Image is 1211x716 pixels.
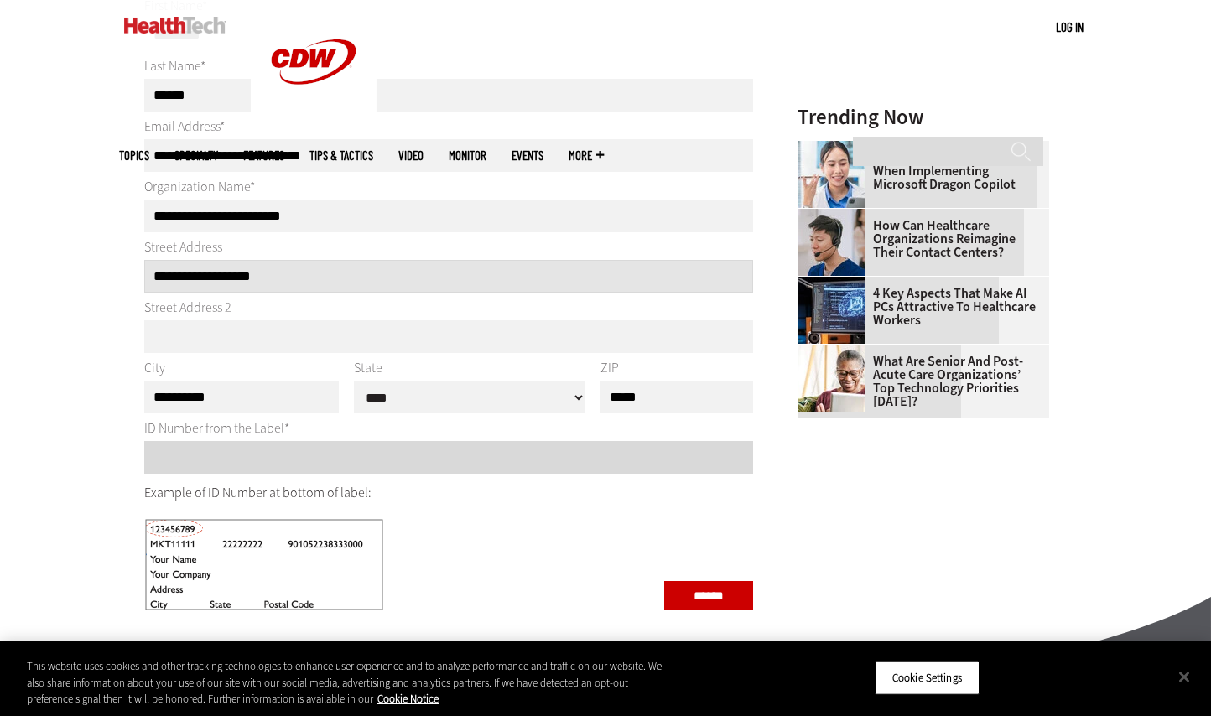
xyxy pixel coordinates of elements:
[798,141,865,208] img: Doctor using phone to dictate to tablet
[309,149,373,162] a: Tips & Tactics
[600,361,752,375] label: ZIP
[798,345,873,358] a: Older person using tablet
[798,277,873,290] a: Desktop monitor with brain AI concept
[798,219,1039,259] a: How Can Healthcare Organizations Reimagine Their Contact Centers?
[144,298,231,316] label: Street Address 2
[144,419,289,437] label: ID Number from the Label
[1056,19,1084,34] a: Log in
[512,149,543,162] a: Events
[569,149,604,162] span: More
[798,141,873,154] a: Doctor using phone to dictate to tablet
[119,149,149,162] span: Topics
[1056,18,1084,36] div: User menu
[144,482,753,504] p: Example of ID Number at bottom of label:
[798,209,873,222] a: Healthcare contact center
[875,660,980,695] button: Cookie Settings
[144,238,222,256] label: Street Address
[174,149,218,162] span: Specialty
[377,692,439,706] a: More information about your privacy
[243,149,284,162] a: Features
[798,287,1039,327] a: 4 Key Aspects That Make AI PCs Attractive to Healthcare Workers
[144,361,339,375] label: City
[398,149,424,162] a: Video
[798,151,1039,191] a: Helpful Tips for Hospitals When Implementing Microsoft Dragon Copilot
[798,277,865,344] img: Desktop monitor with brain AI concept
[1166,658,1203,695] button: Close
[798,209,865,276] img: Healthcare contact center
[798,355,1039,408] a: What Are Senior and Post-Acute Care Organizations’ Top Technology Priorities [DATE]?
[449,149,486,162] a: MonITor
[251,111,377,128] a: CDW
[798,345,865,412] img: Older person using tablet
[27,658,666,708] div: This website uses cookies and other tracking technologies to enhance user experience and to analy...
[124,17,226,34] img: Home
[144,178,255,195] label: Organization Name
[354,361,585,376] label: State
